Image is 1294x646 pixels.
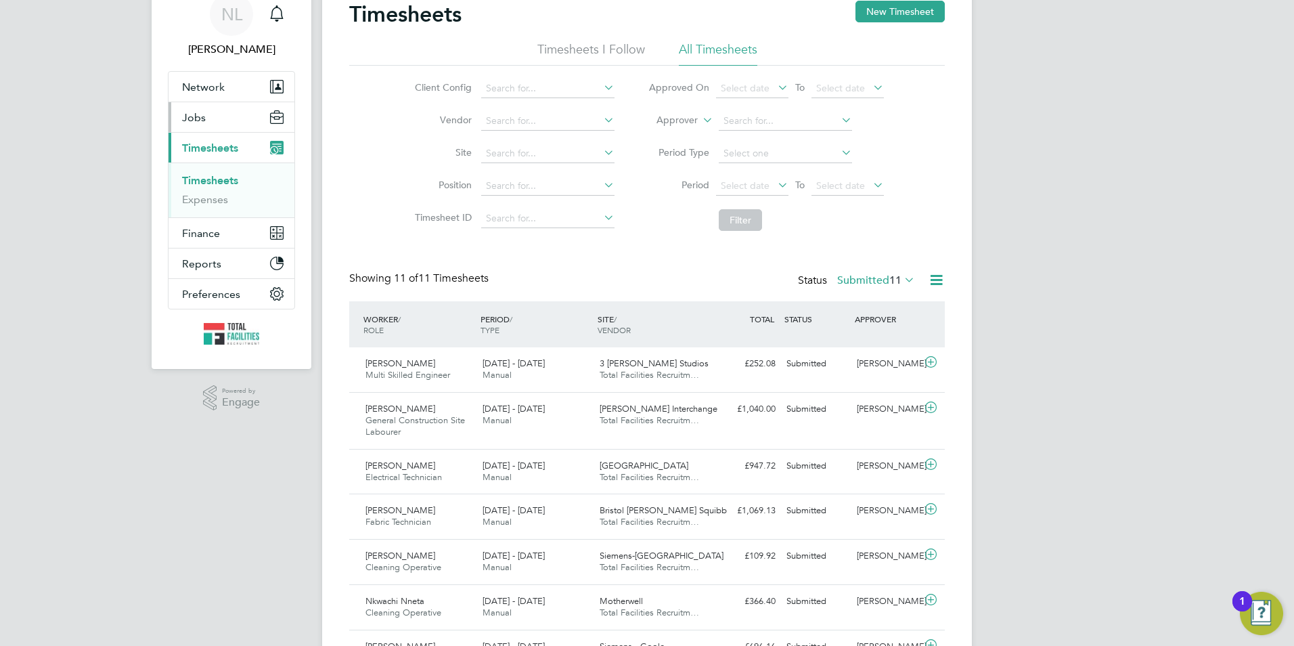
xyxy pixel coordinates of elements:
div: APPROVER [851,307,922,331]
span: General Construction Site Labourer [365,414,465,437]
label: Approver [637,114,698,127]
span: Siemens-[GEOGRAPHIC_DATA] [600,550,723,561]
label: Vendor [411,114,472,126]
span: Total Facilities Recruitm… [600,516,699,527]
div: SITE [594,307,711,342]
span: Select date [816,179,865,192]
label: Position [411,179,472,191]
span: Cleaning Operative [365,607,441,618]
span: Manual [483,471,512,483]
div: £947.72 [711,455,781,477]
span: Manual [483,516,512,527]
span: Jobs [182,111,206,124]
span: / [398,314,401,324]
span: [DATE] - [DATE] [483,358,545,369]
label: Period [648,179,709,191]
span: Manual [483,369,512,381]
div: Timesheets [169,163,294,217]
a: Expenses [182,193,228,206]
span: Nkwachi Nneta [365,595,424,607]
label: Client Config [411,81,472,93]
span: 3 [PERSON_NAME] Studios [600,358,709,369]
span: [DATE] - [DATE] [483,504,545,516]
label: Approved On [648,81,709,93]
span: Powered by [222,385,260,397]
span: TOTAL [750,314,774,324]
input: Search for... [481,177,615,196]
span: [PERSON_NAME] [365,460,435,471]
span: Total Facilities Recruitm… [600,607,699,618]
span: Nicola Lawrence [168,41,295,58]
span: Select date [816,82,865,94]
button: Jobs [169,102,294,132]
a: Timesheets [182,174,238,187]
span: [DATE] - [DATE] [483,460,545,471]
input: Search for... [481,79,615,98]
span: TYPE [481,324,499,335]
span: / [510,314,512,324]
div: Submitted [781,500,851,522]
button: Filter [719,209,762,231]
div: [PERSON_NAME] [851,353,922,375]
span: Finance [182,227,220,240]
div: £1,040.00 [711,398,781,421]
input: Search for... [481,112,615,131]
div: £252.08 [711,353,781,375]
div: WORKER [360,307,477,342]
span: Timesheets [182,142,238,154]
button: Network [169,72,294,102]
span: Bristol [PERSON_NAME] Squibb [600,504,727,516]
div: [PERSON_NAME] [851,545,922,567]
li: Timesheets I Follow [537,41,645,66]
span: Select date [721,82,769,94]
div: Submitted [781,455,851,477]
span: [PERSON_NAME] [365,504,435,516]
div: STATUS [781,307,851,331]
span: Select date [721,179,769,192]
span: Engage [222,397,260,408]
span: Multi Skilled Engineer [365,369,450,381]
input: Search for... [481,209,615,228]
div: Submitted [781,353,851,375]
span: 11 [889,274,901,287]
span: [PERSON_NAME] Interchange [600,403,717,414]
span: Fabric Technician [365,516,431,527]
span: Motherwell [600,595,643,607]
img: tfrecruitment-logo-retina.png [204,323,259,345]
button: Finance [169,218,294,248]
span: NL [221,5,242,23]
div: PERIOD [477,307,594,342]
button: Preferences [169,279,294,309]
div: £366.40 [711,590,781,613]
span: [DATE] - [DATE] [483,550,545,561]
span: Total Facilities Recruitm… [600,369,699,381]
li: All Timesheets [679,41,757,66]
span: [DATE] - [DATE] [483,403,545,414]
input: Search for... [719,112,852,131]
span: VENDOR [598,324,631,335]
div: [PERSON_NAME] [851,455,922,477]
span: Preferences [182,288,240,301]
span: Total Facilities Recruitm… [600,561,699,573]
div: [PERSON_NAME] [851,398,922,421]
input: Select one [719,144,852,163]
span: Total Facilities Recruitm… [600,414,699,426]
div: 1 [1239,601,1245,619]
span: [PERSON_NAME] [365,358,435,369]
label: Site [411,146,472,158]
span: Network [182,81,225,93]
span: Manual [483,561,512,573]
span: Manual [483,607,512,618]
a: Go to home page [168,323,295,345]
label: Submitted [837,274,915,287]
div: Submitted [781,545,851,567]
div: [PERSON_NAME] [851,590,922,613]
div: Submitted [781,590,851,613]
div: £109.92 [711,545,781,567]
div: Showing [349,272,491,286]
h2: Timesheets [349,1,462,28]
button: Reports [169,249,294,278]
span: To [791,79,809,96]
span: Electrical Technician [365,471,442,483]
div: [PERSON_NAME] [851,500,922,522]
